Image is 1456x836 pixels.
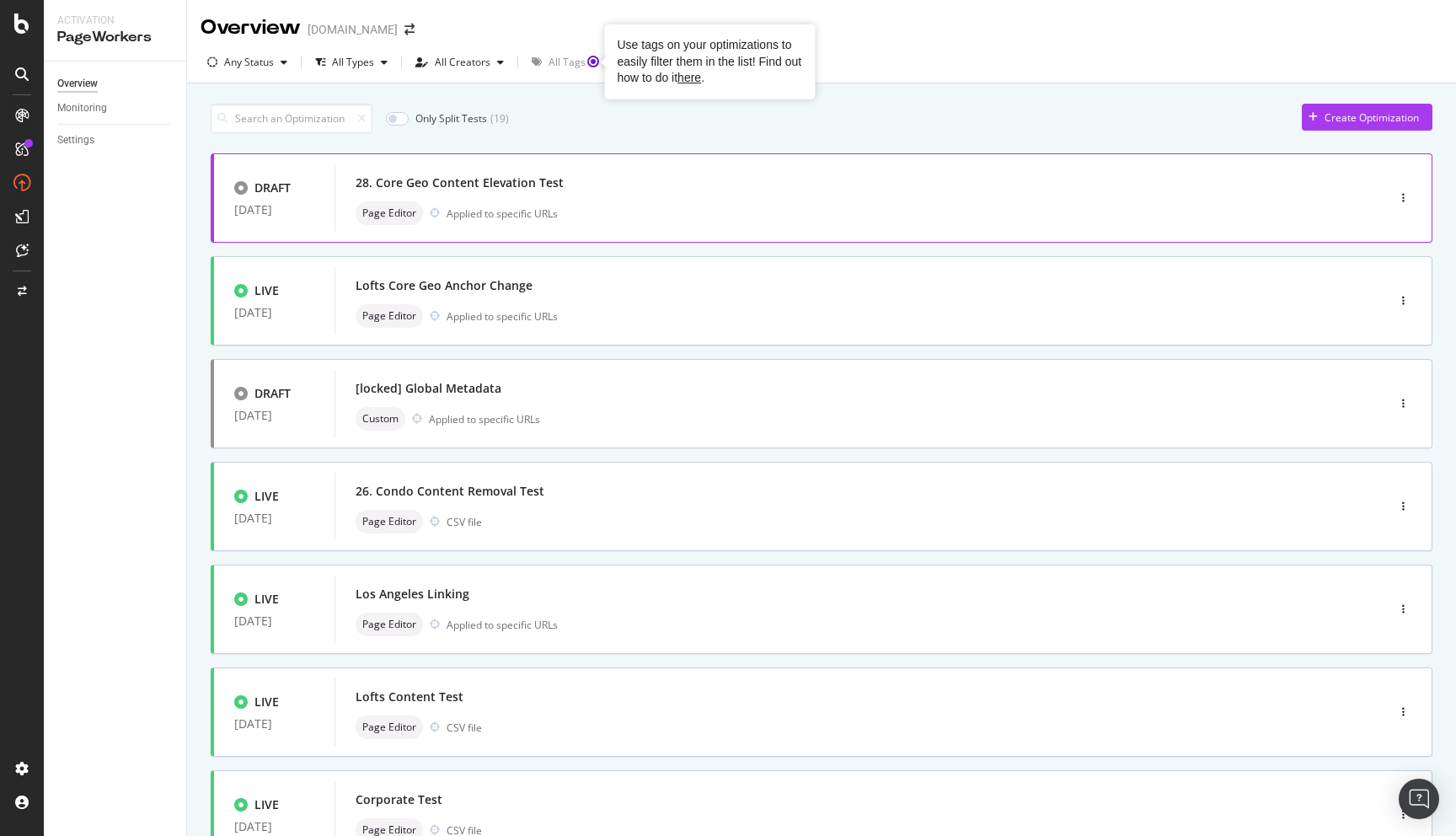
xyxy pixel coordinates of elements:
[525,49,621,76] button: All TagsTooltip anchor
[234,820,314,833] div: [DATE]
[57,75,174,93] a: Overview
[429,412,540,426] div: Applied to specific URLs
[254,591,279,608] div: LIVE
[57,28,173,47] div: PageWorkers
[356,510,423,533] div: neutral label
[447,309,558,324] div: Applied to specific URLs
[254,180,291,196] div: DRAFT
[447,206,558,221] div: Applied to specific URLs
[356,689,463,705] div: Lofts Content Test
[234,203,314,217] div: [DATE]
[211,104,372,133] input: Search an Optimization
[447,618,558,632] div: Applied to specific URLs
[356,791,442,808] div: Corporate Test
[447,721,482,735] div: CSV file
[234,717,314,731] div: [DATE]
[254,796,279,813] div: LIVE
[356,380,501,397] div: [locked] Global Metadata
[201,13,301,42] div: Overview
[490,111,509,126] div: ( 19 )
[201,49,294,76] button: Any Status
[586,54,601,69] div: Tooltip anchor
[308,21,398,38] div: [DOMAIN_NAME]
[57,75,98,93] div: Overview
[234,614,314,628] div: [DATE]
[308,49,394,76] button: All Types
[618,37,803,87] div: Use tags on your optimizations to easily filter them in the list! Find out how to do it .
[57,99,107,117] div: Monitoring
[57,99,174,117] a: Monitoring
[362,619,416,630] span: Page Editor
[57,131,94,149] div: Settings
[549,57,601,67] div: All Tags
[356,201,423,225] div: neutral label
[447,515,482,529] div: CSV file
[362,517,416,527] span: Page Editor
[1399,779,1439,819] div: Open Intercom Messenger
[234,409,314,422] div: [DATE]
[356,613,423,636] div: neutral label
[1325,110,1419,125] div: Create Optimization
[677,71,701,84] a: here
[234,306,314,319] div: [DATE]
[362,825,416,835] span: Page Editor
[435,57,490,67] div: All Creators
[356,715,423,739] div: neutral label
[254,694,279,710] div: LIVE
[404,24,415,35] div: arrow-right-arrow-left
[254,385,291,402] div: DRAFT
[356,483,544,500] div: 26. Condo Content Removal Test
[332,57,374,67] div: All Types
[57,131,174,149] a: Settings
[254,282,279,299] div: LIVE
[356,174,564,191] div: 28. Core Geo Content Elevation Test
[234,512,314,525] div: [DATE]
[224,57,274,67] div: Any Status
[409,49,511,76] button: All Creators
[356,586,469,603] div: Los Angeles Linking
[356,304,423,328] div: neutral label
[356,407,405,431] div: neutral label
[362,311,416,321] span: Page Editor
[362,722,416,732] span: Page Editor
[362,414,399,424] span: Custom
[1302,104,1432,131] button: Create Optimization
[57,13,173,28] div: Activation
[356,277,533,294] div: Lofts Core Geo Anchor Change
[254,488,279,505] div: LIVE
[415,111,487,126] div: Only Split Tests
[362,208,416,218] span: Page Editor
